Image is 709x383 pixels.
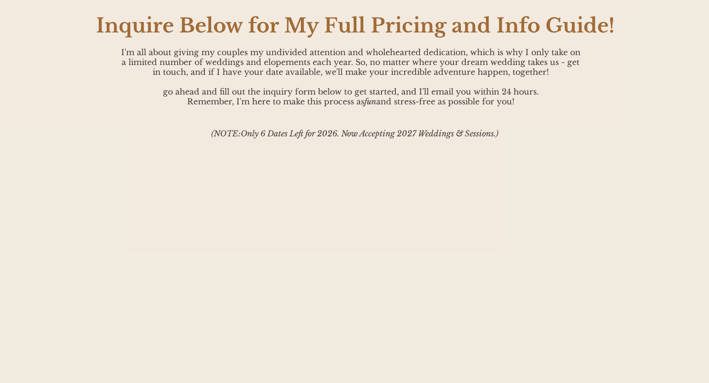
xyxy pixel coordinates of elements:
span: I'm all about giving my couples my undivided attention and wholehearted dedication, which is why ... [121,47,580,106]
span: Only 6 Dates Left for 2026 [241,128,337,138]
span: fun [364,96,376,106]
iframe: Wix Chat [596,351,709,383]
span: . Now Accepting 2027 Weddings & Sessions.) [337,128,498,138]
span: Inquire Below for My Full Pricing and Info Guide! [96,13,614,38]
span: (NOTE: [211,128,241,138]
